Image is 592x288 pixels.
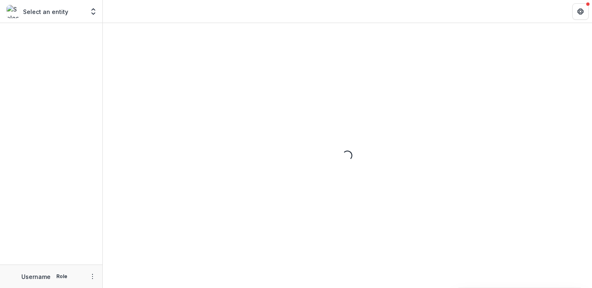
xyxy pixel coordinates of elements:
[23,7,68,16] p: Select an entity
[572,3,589,20] button: Get Help
[88,3,99,20] button: Open entity switcher
[7,5,20,18] img: Select an entity
[88,272,97,281] button: More
[54,273,70,280] p: Role
[21,272,51,281] p: Username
